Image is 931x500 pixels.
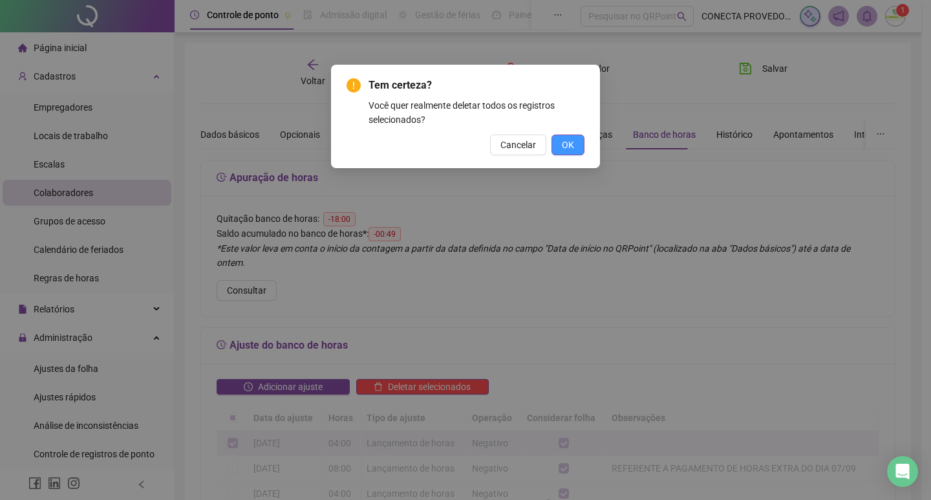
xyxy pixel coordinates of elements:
[490,135,546,155] button: Cancelar
[500,138,536,152] span: Cancelar
[347,78,361,92] span: exclamation-circle
[551,135,584,155] button: OK
[562,138,574,152] span: OK
[369,98,584,127] div: Você quer realmente deletar todos os registros selecionados?
[887,456,918,487] div: Open Intercom Messenger
[369,78,584,93] span: Tem certeza?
